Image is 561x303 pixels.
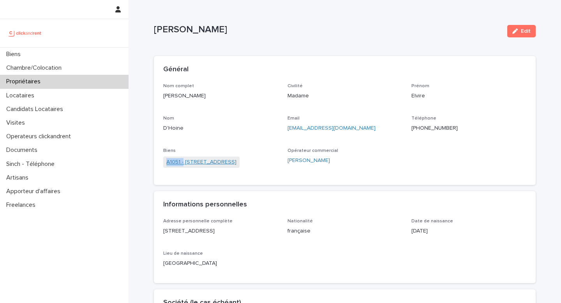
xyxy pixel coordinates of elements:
span: Nom complet [163,84,194,88]
p: D'Hoine [163,124,278,132]
p: Operateurs clickandrent [3,133,77,140]
img: UCB0brd3T0yccxBKYDjQ [6,25,44,41]
p: [PERSON_NAME] [163,92,278,100]
h2: Général [163,65,189,74]
p: Artisans [3,174,35,181]
p: Freelances [3,201,42,209]
p: Elvire [411,92,526,100]
span: Lieu de naissance [163,251,203,256]
p: Documents [3,146,44,154]
p: Candidats Locataires [3,106,69,113]
span: Adresse personnelle complète [163,219,233,224]
p: [GEOGRAPHIC_DATA] [163,259,278,268]
p: Chambre/Colocation [3,64,68,72]
a: [PERSON_NAME] [288,157,330,165]
span: Opérateur commercial [288,148,338,153]
p: [PERSON_NAME] [154,24,501,35]
span: Email [288,116,300,121]
span: Nationalité [288,219,313,224]
p: Apporteur d'affaires [3,188,67,195]
span: Edit [521,28,531,34]
span: Téléphone [411,116,436,121]
p: Propriétaires [3,78,47,85]
p: [STREET_ADDRESS] [163,227,278,235]
p: Visites [3,119,31,127]
ringoverc2c-84e06f14122c: Call with Ringover [411,125,458,131]
ringoverc2c-number-84e06f14122c: [PHONE_NUMBER] [411,125,458,131]
span: Date de naissance [411,219,453,224]
span: Prénom [411,84,429,88]
a: [EMAIL_ADDRESS][DOMAIN_NAME] [288,125,376,131]
p: Biens [3,51,27,58]
p: Madame [288,92,402,100]
span: Civilité [288,84,303,88]
p: Locataires [3,92,41,99]
button: Edit [507,25,536,37]
h2: Informations personnelles [163,201,247,209]
p: Sinch - Téléphone [3,160,61,168]
p: [DATE] [411,227,526,235]
span: Biens [163,148,176,153]
p: française [288,227,402,235]
span: Nom [163,116,174,121]
a: A1051 - [STREET_ADDRESS] [166,158,236,166]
